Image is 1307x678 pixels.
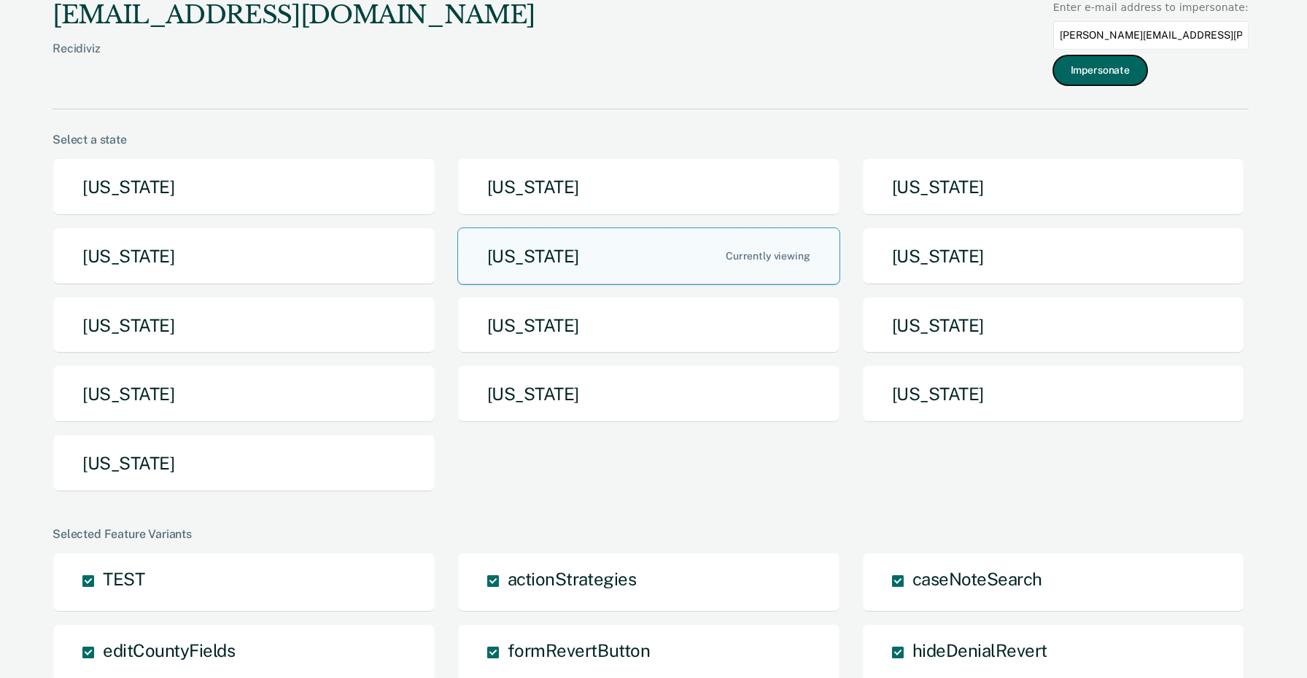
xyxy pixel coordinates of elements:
button: [US_STATE] [53,227,435,285]
span: TEST [103,569,144,589]
div: Recidiviz [53,42,535,79]
button: [US_STATE] [457,227,840,285]
div: Select a state [53,133,1249,147]
button: [US_STATE] [53,158,435,216]
button: [US_STATE] [53,435,435,492]
button: [US_STATE] [862,158,1245,216]
button: [US_STATE] [862,365,1245,423]
button: [US_STATE] [862,297,1245,354]
button: [US_STATE] [862,227,1245,285]
span: hideDenialRevert [912,640,1047,661]
button: [US_STATE] [457,297,840,354]
span: caseNoteSearch [912,569,1042,589]
div: Selected Feature Variants [53,527,1249,541]
span: formRevertButton [508,640,650,661]
button: [US_STATE] [53,297,435,354]
span: editCountyFields [103,640,235,661]
button: [US_STATE] [457,158,840,216]
input: Enter an email to impersonate... [1053,21,1249,50]
button: Impersonate [1053,55,1147,85]
button: [US_STATE] [457,365,840,423]
span: actionStrategies [508,569,636,589]
button: [US_STATE] [53,365,435,423]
